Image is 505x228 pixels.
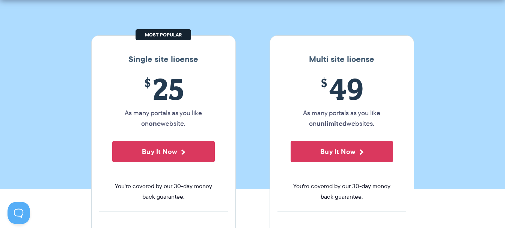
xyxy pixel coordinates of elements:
span: 49 [291,72,393,106]
span: You're covered by our 30-day money back guarantee. [112,181,215,202]
button: Buy It Now [291,141,393,162]
p: As many portals as you like on websites. [291,108,393,129]
span: 25 [112,72,215,106]
h3: Multi site license [277,54,406,64]
button: Buy It Now [112,141,215,162]
strong: one [149,118,161,128]
iframe: Toggle Customer Support [8,202,30,224]
p: As many portals as you like on website. [112,108,215,129]
span: You're covered by our 30-day money back guarantee. [291,181,393,202]
h3: Single site license [99,54,228,64]
strong: unlimited [317,118,347,128]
